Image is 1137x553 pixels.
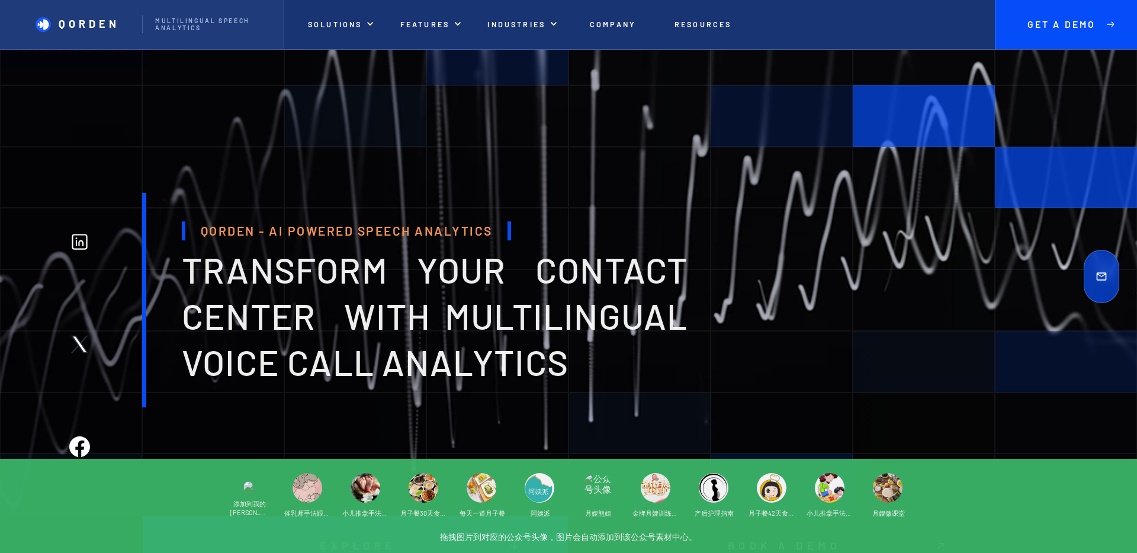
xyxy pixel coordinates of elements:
p: Multilingual Speech analytics [155,17,271,32]
img: Facebook [69,436,90,457]
span: transform your contact center with multilingual voice Call analytics [182,248,688,383]
p: features [400,20,449,29]
p: Resources [675,20,731,29]
p: Company [590,20,636,29]
p: Solutions [308,20,362,29]
p: Get A Demo [1017,19,1106,30]
img: Linkedin [69,232,90,252]
h1: Qorden - AI Powered Speech Analytics [182,221,511,240]
p: Qorden [59,18,120,31]
p: INDUSTRIES [487,20,545,29]
img: Twitter [69,334,90,355]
